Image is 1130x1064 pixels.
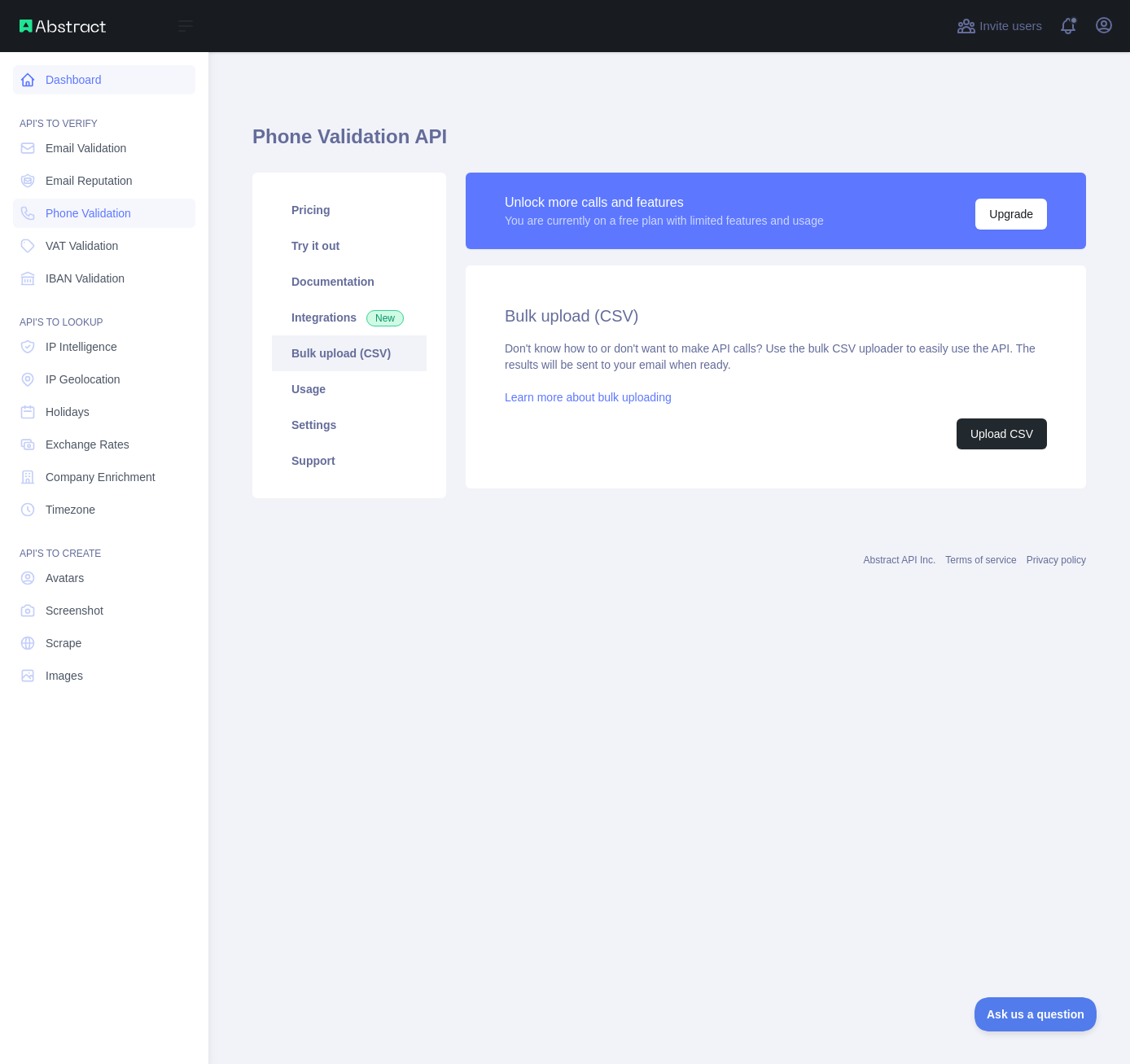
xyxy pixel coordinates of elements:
a: Learn more about bulk uploading [505,391,672,404]
a: Terms of service [945,554,1016,566]
a: Scrape [13,628,195,658]
a: Abstract API Inc. [864,554,936,566]
img: Abstract API [20,20,106,33]
a: Email Validation [13,134,195,163]
button: Upload CSV [957,418,1047,449]
div: Unlock more calls and features [505,193,824,212]
span: Invite users [979,17,1042,36]
a: IBAN Validation [13,264,195,293]
div: Don't know how to or don't want to make API calls? Use the bulk CSV uploader to easily use the AP... [505,340,1047,449]
span: IP Geolocation [46,371,120,388]
a: Usage [272,371,427,407]
a: Timezone [13,495,195,524]
span: Avatars [46,570,84,586]
a: Pricing [272,192,427,228]
span: Email Reputation [46,173,133,189]
button: Invite users [953,13,1045,39]
a: Privacy policy [1027,554,1086,566]
a: Integrations New [272,300,427,335]
a: Try it out [272,228,427,264]
a: Exchange Rates [13,430,195,459]
h1: Phone Validation API [252,124,1086,163]
h2: Bulk upload (CSV) [505,304,1047,327]
a: Avatars [13,563,195,593]
a: Screenshot [13,596,195,625]
span: VAT Validation [46,238,118,254]
a: Dashboard [13,65,195,94]
span: New [366,310,404,326]
div: API'S TO LOOKUP [13,296,195,329]
a: Holidays [13,397,195,427]
a: Images [13,661,195,690]
a: Bulk upload (CSV) [272,335,427,371]
div: You are currently on a free plan with limited features and usage [505,212,824,229]
a: Phone Validation [13,199,195,228]
span: Phone Validation [46,205,131,221]
a: Support [272,443,427,479]
span: Company Enrichment [46,469,155,485]
iframe: Toggle Customer Support [975,997,1097,1031]
a: VAT Validation [13,231,195,261]
span: Images [46,668,83,684]
span: Scrape [46,635,81,651]
span: IP Intelligence [46,339,117,355]
div: API'S TO VERIFY [13,98,195,130]
a: IP Geolocation [13,365,195,394]
div: API'S TO CREATE [13,528,195,560]
a: Company Enrichment [13,462,195,492]
span: Exchange Rates [46,436,129,453]
span: Email Validation [46,140,126,156]
a: IP Intelligence [13,332,195,361]
span: Timezone [46,501,95,518]
a: Documentation [272,264,427,300]
button: Upgrade [975,199,1047,230]
span: IBAN Validation [46,270,125,287]
span: Screenshot [46,602,103,619]
a: Settings [272,407,427,443]
a: Email Reputation [13,166,195,195]
span: Holidays [46,404,90,420]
